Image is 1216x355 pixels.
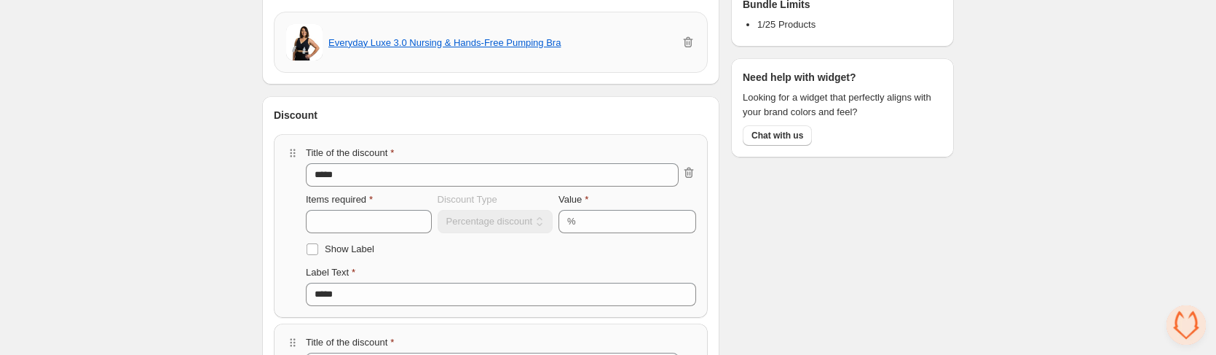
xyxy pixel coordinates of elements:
[743,90,942,120] span: Looking for a widget that perfectly aligns with your brand colors and feel?
[306,335,394,350] label: Title of the discount
[567,214,576,229] div: %
[743,125,812,146] button: Chat with us
[306,265,355,280] label: Label Text
[558,192,588,207] label: Value
[743,70,856,85] h3: Need help with widget?
[757,19,816,30] span: 1/25 Products
[751,130,803,141] span: Chat with us
[274,108,317,122] h3: Discount
[328,37,561,48] button: Everyday Luxe 3.0 Nursing & Hands-Free Pumping Bra
[306,192,373,207] label: Items required
[325,243,374,254] span: Show Label
[438,192,497,207] label: Discount Type
[286,24,323,61] img: Everyday Luxe 3.0 Nursing & Hands-Free Pumping Bra
[1166,305,1206,345] a: Open chat
[306,146,394,160] label: Title of the discount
